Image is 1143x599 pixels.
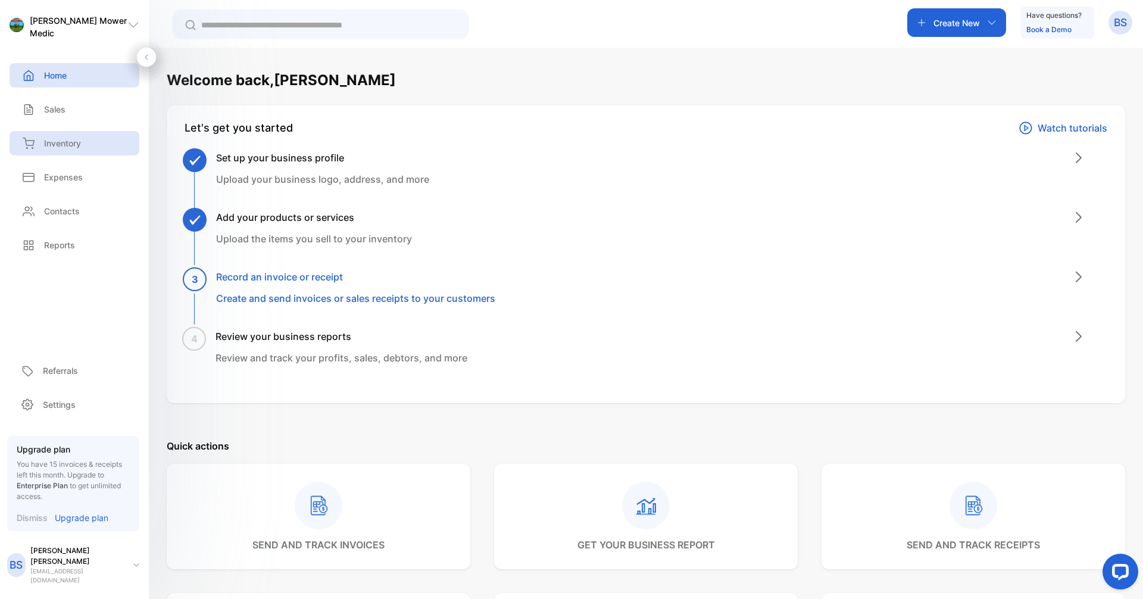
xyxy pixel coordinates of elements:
span: Upgrade to to get unlimited access. [17,470,121,501]
p: Dismiss [17,511,48,524]
img: logo [10,18,24,32]
p: send and track invoices [252,538,385,552]
p: Contacts [44,205,80,217]
p: Inventory [44,137,81,149]
p: Settings [43,398,76,411]
p: BS [1114,15,1127,30]
p: Upload the items you sell to your inventory [216,232,412,246]
h3: Review your business reports [216,329,467,344]
p: You have 15 invoices & receipts left this month. [17,459,130,502]
p: [EMAIL_ADDRESS][DOMAIN_NAME] [30,567,124,585]
p: Referrals [43,364,78,377]
h3: Record an invoice or receipt [216,270,495,284]
p: BS [10,557,23,573]
a: Book a Demo [1026,25,1072,34]
h3: Set up your business profile [216,151,429,165]
p: Reports [44,239,75,251]
p: [PERSON_NAME] [PERSON_NAME] [30,545,124,567]
p: Quick actions [167,439,1125,453]
iframe: LiveChat chat widget [1093,549,1143,599]
p: [PERSON_NAME] Mower Medic [30,14,127,39]
p: Review and track your profits, sales, debtors, and more [216,351,467,365]
p: get your business report [577,538,715,552]
p: Watch tutorials [1038,121,1107,135]
p: Have questions? [1026,10,1082,21]
p: Upgrade plan [55,511,108,524]
p: Upload your business logo, address, and more [216,172,429,186]
p: Home [44,69,67,82]
span: 3 [192,272,198,286]
p: Expenses [44,171,83,183]
div: Let's get you started [185,120,293,136]
button: BS [1108,8,1132,37]
p: Upgrade plan [17,443,130,456]
a: Upgrade plan [48,511,108,524]
p: send and track receipts [907,538,1040,552]
p: Create and send invoices or sales receipts to your customers [216,291,495,305]
a: Watch tutorials [1019,120,1107,136]
span: 4 [191,332,198,346]
span: Enterprise Plan [17,481,68,490]
h3: Add your products or services [216,210,412,224]
h1: Welcome back, [PERSON_NAME] [167,70,396,91]
p: Sales [44,103,65,116]
button: Create New [907,8,1006,37]
p: Create New [933,17,980,29]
